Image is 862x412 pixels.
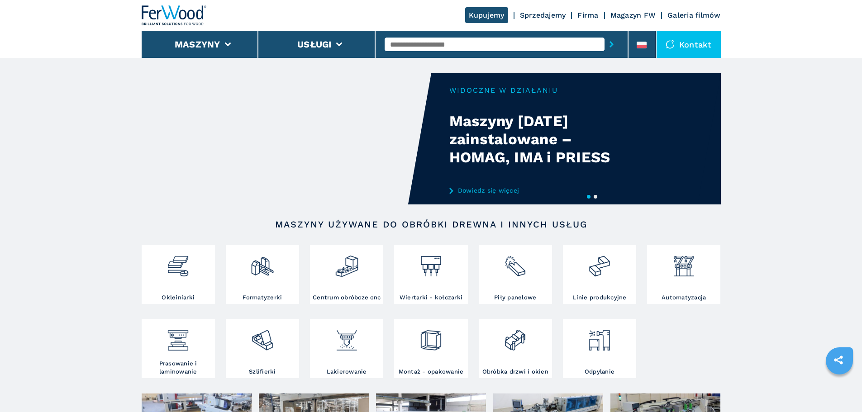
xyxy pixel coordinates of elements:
[335,322,359,352] img: verniciatura_1.png
[142,73,431,204] video: Your browser does not support the video tag.
[313,294,381,302] h3: Centrum obróbcze cnc
[827,349,850,371] a: sharethis
[394,319,467,378] a: Montaż - opakowanie
[243,294,282,302] h3: Formatyzerki
[449,187,627,194] a: Dowiedz się więcej
[503,322,527,352] img: lavorazione_porte_finestre_2.png
[662,294,706,302] h3: Automatyzacja
[166,247,190,278] img: bordatrici_1.png
[399,368,464,376] h3: Montaż - opakowanie
[400,294,462,302] h3: Wiertarki - kołczarki
[327,368,367,376] h3: Lakierowanie
[162,294,195,302] h3: Okleiniarki
[250,322,274,352] img: levigatrici_2.png
[171,219,692,230] h2: Maszyny używane do obróbki drewna i innych usług
[520,11,566,19] a: Sprzedajemy
[587,195,591,199] button: 1
[142,319,215,378] a: Prasowanie i laminowanie
[494,294,536,302] h3: Piły panelowe
[482,368,548,376] h3: Obróbka drzwi i okien
[175,39,220,50] button: Maszyny
[166,322,190,352] img: pressa-strettoia.png
[587,247,611,278] img: linee_di_produzione_2.png
[563,319,636,378] a: Odpylanie
[394,245,467,304] a: Wiertarki - kołczarki
[297,39,332,50] button: Usługi
[647,245,720,304] a: Automatyzacja
[419,247,443,278] img: foratrici_inseritrici_2.png
[610,11,656,19] a: Magazyn FW
[572,294,626,302] h3: Linie produkcyjne
[249,368,276,376] h3: Szlifierki
[563,245,636,304] a: Linie produkcyjne
[142,245,215,304] a: Okleiniarki
[585,368,614,376] h3: Odpylanie
[465,7,508,23] a: Kupujemy
[824,371,855,405] iframe: Chat
[335,247,359,278] img: centro_di_lavoro_cnc_2.png
[226,319,299,378] a: Szlifierki
[144,360,213,376] h3: Prasowanie i laminowanie
[605,34,619,55] button: submit-button
[594,195,597,199] button: 2
[587,322,611,352] img: aspirazione_1.png
[672,247,696,278] img: automazione.png
[226,245,299,304] a: Formatyzerki
[666,40,675,49] img: Kontakt
[657,31,721,58] div: Kontakt
[419,322,443,352] img: montaggio_imballaggio_2.png
[667,11,721,19] a: Galeria filmów
[310,319,383,378] a: Lakierowanie
[503,247,527,278] img: sezionatrici_2.png
[250,247,274,278] img: squadratrici_2.png
[479,319,552,378] a: Obróbka drzwi i okien
[142,5,207,25] img: Ferwood
[310,245,383,304] a: Centrum obróbcze cnc
[479,245,552,304] a: Piły panelowe
[577,11,598,19] a: Firma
